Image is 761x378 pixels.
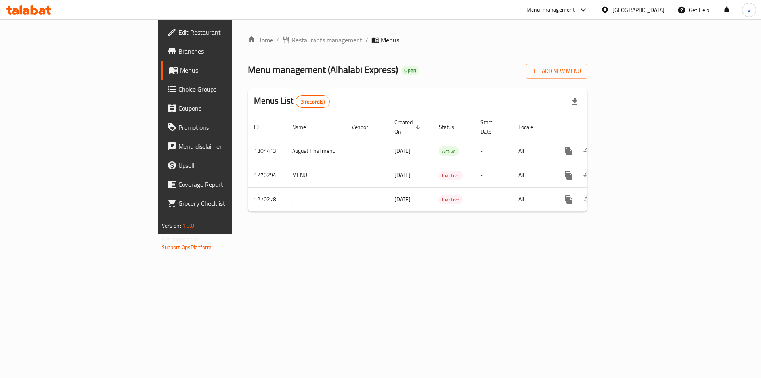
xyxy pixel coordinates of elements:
[296,95,330,108] div: Total records count
[365,35,368,45] li: /
[178,123,279,132] span: Promotions
[178,46,279,56] span: Branches
[578,142,597,161] button: Change Status
[178,180,279,189] span: Coverage Report
[526,5,575,15] div: Menu-management
[161,175,285,194] a: Coverage Report
[352,122,379,132] span: Vendor
[518,122,543,132] span: Locale
[162,234,198,244] span: Get support on:
[178,27,279,37] span: Edit Restaurant
[512,187,553,211] td: All
[439,147,459,156] span: Active
[161,137,285,156] a: Menu disclaimer
[162,242,212,252] a: Support.OpsPlatform
[532,66,581,76] span: Add New Menu
[553,115,642,139] th: Actions
[526,64,587,79] button: Add New Menu
[512,163,553,187] td: All
[161,61,285,80] a: Menus
[474,187,512,211] td: -
[161,156,285,175] a: Upsell
[178,161,279,170] span: Upsell
[180,65,279,75] span: Menus
[439,195,463,204] span: Inactive
[394,170,411,180] span: [DATE]
[394,146,411,156] span: [DATE]
[254,122,269,132] span: ID
[748,6,750,14] span: y
[394,194,411,204] span: [DATE]
[182,221,195,231] span: 1.0.0
[161,99,285,118] a: Coupons
[161,23,285,42] a: Edit Restaurant
[286,163,345,187] td: MENU
[178,199,279,208] span: Grocery Checklist
[480,117,503,136] span: Start Date
[248,115,642,212] table: enhanced table
[578,166,597,185] button: Change Status
[578,190,597,209] button: Change Status
[565,92,584,111] div: Export file
[178,142,279,151] span: Menu disclaimer
[559,166,578,185] button: more
[286,187,345,211] td: .
[474,163,512,187] td: -
[612,6,665,14] div: [GEOGRAPHIC_DATA]
[161,118,285,137] a: Promotions
[512,139,553,163] td: All
[248,61,398,79] span: Menu management ( Alhalabi Express )
[162,221,181,231] span: Version:
[439,146,459,156] div: Active
[161,80,285,99] a: Choice Groups
[559,142,578,161] button: more
[474,139,512,163] td: -
[401,66,419,75] div: Open
[286,139,345,163] td: August Final menu
[178,104,279,113] span: Coupons
[161,42,285,61] a: Branches
[439,171,463,180] span: Inactive
[292,35,362,45] span: Restaurants management
[401,67,419,74] span: Open
[292,122,316,132] span: Name
[439,122,465,132] span: Status
[254,95,330,108] h2: Menus List
[161,194,285,213] a: Grocery Checklist
[394,117,423,136] span: Created On
[282,35,362,45] a: Restaurants management
[178,84,279,94] span: Choice Groups
[248,35,587,45] nav: breadcrumb
[381,35,399,45] span: Menus
[439,171,463,180] div: Inactive
[296,98,330,106] span: 3 record(s)
[559,190,578,209] button: more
